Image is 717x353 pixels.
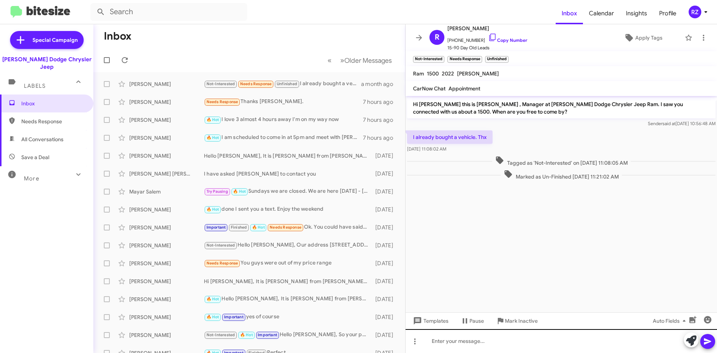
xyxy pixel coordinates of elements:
[129,242,204,249] div: [PERSON_NAME]
[129,152,204,160] div: [PERSON_NAME]
[204,313,372,321] div: yes of course
[344,56,392,65] span: Older Messages
[204,259,372,267] div: You guys were out of my price range
[90,3,247,21] input: Search
[653,314,689,328] span: Auto Fields
[556,3,583,24] a: Inbox
[21,154,49,161] span: Save a Deal
[207,332,235,337] span: Not-Interested
[447,44,527,52] span: 15-90 Day Old Leads
[492,156,631,167] span: Tagged as 'Not-Interested' on [DATE] 11:08:05 AM
[372,152,399,160] div: [DATE]
[204,187,372,196] div: Sundays we are closed. We are here [DATE] - [DATE] from 9am to 8pm and Saturdays 9-6. What day an...
[328,56,332,65] span: «
[21,136,63,143] span: All Conversations
[372,188,399,195] div: [DATE]
[647,314,695,328] button: Auto Fields
[270,225,301,230] span: Needs Response
[21,100,85,107] span: Inbox
[207,135,219,140] span: 🔥 Hot
[413,70,424,77] span: Ram
[207,243,235,248] span: Not-Interested
[501,170,622,180] span: Marked as Un-Finished [DATE] 11:21:02 AM
[363,116,399,124] div: 7 hours ago
[129,188,204,195] div: Mayar Salem
[427,70,439,77] span: 1500
[372,224,399,231] div: [DATE]
[447,24,527,33] span: [PERSON_NAME]
[207,261,238,266] span: Needs Response
[104,30,131,42] h1: Inbox
[505,314,538,328] span: Mark Inactive
[129,224,204,231] div: [PERSON_NAME]
[372,313,399,321] div: [DATE]
[204,205,372,214] div: done I sent you a text. Enjoy the weekend
[129,80,204,88] div: [PERSON_NAME]
[407,130,493,144] p: I already bought a vehicle. Thx
[24,83,46,89] span: Labels
[447,56,482,63] small: Needs Response
[204,80,361,88] div: I already bought a vehicle. Thx
[204,223,372,232] div: Ok. You could have said that over wish you the best.
[488,37,527,43] a: Copy Number
[372,331,399,339] div: [DATE]
[129,116,204,124] div: [PERSON_NAME]
[407,146,446,152] span: [DATE] 11:08:02 AM
[129,278,204,285] div: [PERSON_NAME]
[240,332,253,337] span: 🔥 Hot
[442,70,454,77] span: 2022
[372,260,399,267] div: [DATE]
[372,278,399,285] div: [DATE]
[204,241,372,250] div: Hello [PERSON_NAME], Our address [STREET_ADDRESS] so we are not in [DATE], Blue Law.
[340,56,344,65] span: »
[207,297,219,301] span: 🔥 Hot
[204,152,372,160] div: Hello [PERSON_NAME], It is [PERSON_NAME] from [PERSON_NAME]. Someone will contact you [DATE] afte...
[583,3,620,24] a: Calendar
[605,31,681,44] button: Apply Tags
[323,53,336,68] button: Previous
[620,3,653,24] a: Insights
[32,36,78,44] span: Special Campaign
[372,170,399,177] div: [DATE]
[490,314,544,328] button: Mark Inactive
[682,6,709,18] button: RZ
[258,332,277,337] span: Important
[372,206,399,213] div: [DATE]
[372,295,399,303] div: [DATE]
[224,315,243,319] span: Important
[406,314,454,328] button: Templates
[24,175,39,182] span: More
[447,33,527,44] span: [PHONE_NUMBER]
[233,189,246,194] span: 🔥 Hot
[435,31,440,43] span: R
[129,295,204,303] div: [PERSON_NAME]
[689,6,701,18] div: RZ
[413,56,444,63] small: Not-Interested
[207,225,226,230] span: Important
[336,53,396,68] button: Next
[204,97,363,106] div: Thanks [PERSON_NAME].
[457,70,499,77] span: [PERSON_NAME]
[207,207,219,212] span: 🔥 Hot
[412,314,448,328] span: Templates
[207,117,219,122] span: 🔥 Hot
[129,313,204,321] div: [PERSON_NAME]
[207,189,228,194] span: Try Pausing
[485,56,509,63] small: Unfinished
[207,81,235,86] span: Not-Interested
[361,80,399,88] div: a month ago
[129,134,204,142] div: [PERSON_NAME]
[204,115,363,124] div: I love 3 almost 4 hours away I'm on my way now
[277,81,297,86] span: Unfinished
[204,170,372,177] div: I have asked [PERSON_NAME] to contact you
[363,134,399,142] div: 7 hours ago
[363,98,399,106] div: 7 hours ago
[252,225,265,230] span: 🔥 Hot
[10,31,84,49] a: Special Campaign
[653,3,682,24] a: Profile
[407,97,716,118] p: Hi [PERSON_NAME] this is [PERSON_NAME] , Manager at [PERSON_NAME] Dodge Chrysler Jeep Ram. I saw ...
[323,53,396,68] nav: Page navigation example
[129,206,204,213] div: [PERSON_NAME]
